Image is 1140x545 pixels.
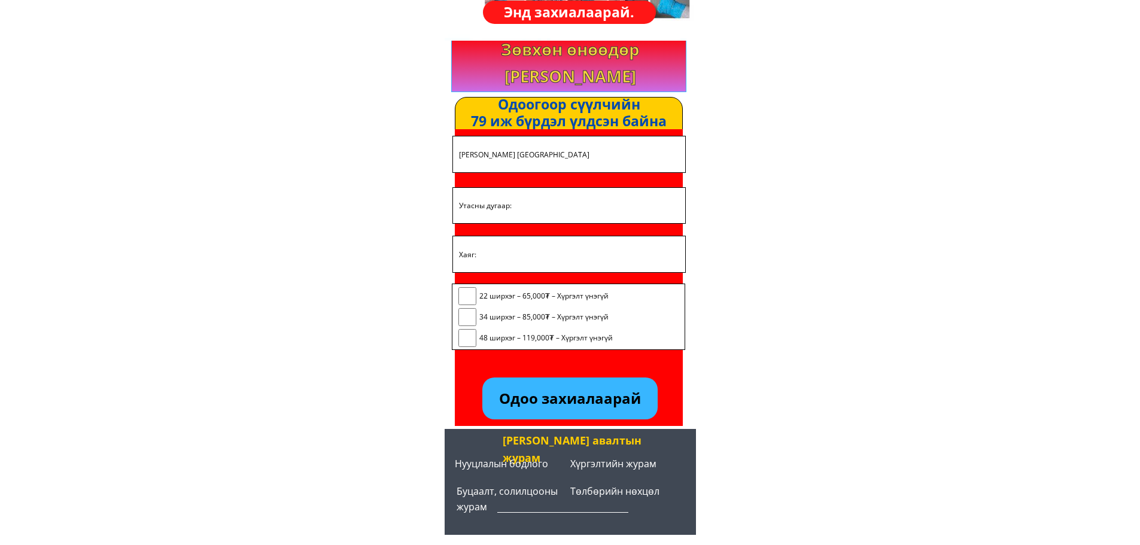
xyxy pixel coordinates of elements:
div: Одоогоор сүүлчийн 79 иж бүрдэл үлдсэн байна [418,96,719,129]
input: Овог, нэр: [456,136,682,172]
div: [PERSON_NAME] авалтын журам [503,432,652,466]
div: Зөвхөн өнөөдөр [PERSON_NAME] [473,36,668,89]
p: Одоо захиалаарай [482,377,657,419]
h2: Төлбөрийн нөхцөл [570,484,688,500]
h2: Буцаалт, солилцооны журам [457,484,561,545]
h3: Энд захиалаарай. [503,1,635,23]
span: 48 ширхэг – 119,000₮ – Хүргэлт үнэгүй [479,332,613,343]
h2: Хүргэлтийн журам [570,456,684,472]
input: Утасны дугаар: [456,188,682,223]
input: Хаяг: [456,236,682,272]
span: 34 ширхэг – 85,000₮ – Хүргэлт үнэгүй [479,311,613,322]
h2: Нууцлалын бодлого [455,456,561,472]
span: 22 ширхэг – 65,000₮ – Хүргэлт үнэгүй [479,290,613,302]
